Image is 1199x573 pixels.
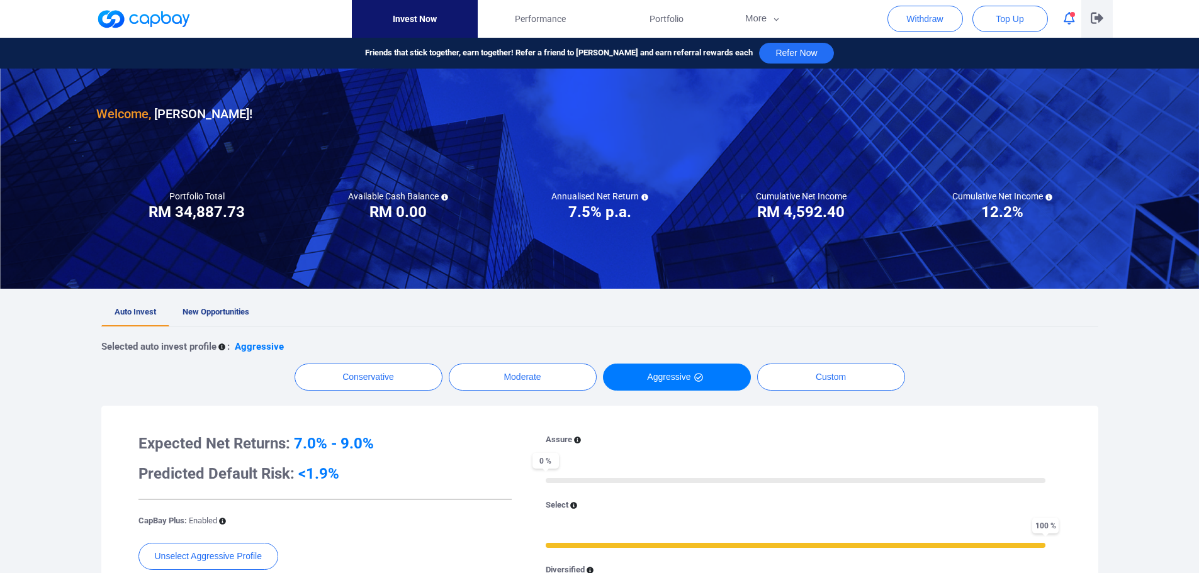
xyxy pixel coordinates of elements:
h5: Available Cash Balance [348,191,448,202]
p: Aggressive [235,339,284,354]
button: Conservative [295,364,442,391]
h3: 7.5% p.a. [568,202,631,222]
button: Aggressive [603,364,751,391]
button: Moderate [449,364,597,391]
span: Enabled [189,516,217,525]
p: Select [546,499,568,512]
h3: 12.2% [981,202,1023,222]
span: 0 % [532,453,559,469]
h3: Predicted Default Risk: [138,464,512,484]
span: New Opportunities [183,307,249,316]
p: : [227,339,230,354]
button: Withdraw [887,6,963,32]
span: Welcome, [96,106,151,121]
p: Assure [546,433,572,447]
h3: Expected Net Returns: [138,433,512,453]
h3: RM 4,592.40 [757,202,845,222]
p: Selected auto invest profile [101,339,217,354]
span: Auto Invest [115,307,156,316]
button: Custom [757,364,905,391]
h3: [PERSON_NAME] ! [96,104,252,124]
span: Top Up [996,13,1023,25]
span: 7.0% - 9.0% [294,435,374,452]
h5: Portfolio Total [169,191,225,202]
button: Unselect Aggressive Profile [138,543,278,570]
h3: RM 0.00 [369,202,427,222]
button: Refer Now [759,43,833,64]
span: <1.9% [298,465,339,482]
h5: Annualised Net Return [551,191,648,202]
button: Top Up [972,6,1048,32]
span: Performance [515,12,566,26]
h3: RM 34,887.73 [149,202,245,222]
h5: Cumulative Net Income [756,191,847,202]
span: Portfolio [650,12,684,26]
span: 100 % [1032,518,1059,533]
h5: Cumulative Net Income [952,191,1052,202]
span: Friends that stick together, earn together! Refer a friend to [PERSON_NAME] and earn referral rew... [365,47,753,60]
p: CapBay Plus: [138,515,217,528]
